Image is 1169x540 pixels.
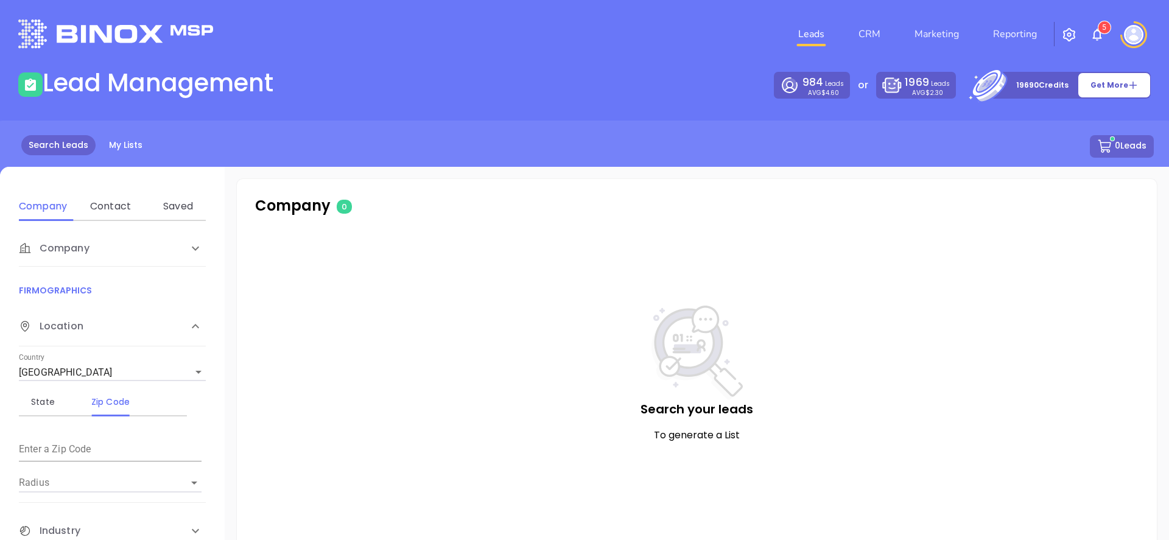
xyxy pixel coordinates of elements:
[337,200,352,214] span: 0
[854,22,885,46] a: CRM
[86,394,135,409] div: Zip Code
[1016,79,1069,91] p: 19690 Credits
[86,199,135,214] div: Contact
[19,199,67,214] div: Company
[19,363,206,382] div: [GEOGRAPHIC_DATA]
[186,474,203,491] button: Open
[19,230,206,267] div: Company
[821,88,839,97] span: $4.60
[651,306,743,400] img: NoSearch
[1124,25,1143,44] img: user
[19,307,206,346] div: Location
[802,75,823,89] span: 984
[19,354,44,362] label: Country
[19,394,67,409] div: State
[19,241,90,256] span: Company
[793,22,829,46] a: Leads
[43,68,273,97] h1: Lead Management
[858,78,868,93] p: or
[1102,23,1106,32] span: 5
[19,284,206,297] p: FIRMOGRAPHICS
[808,90,839,96] p: AVG
[255,195,556,217] p: Company
[912,90,943,96] p: AVG
[910,22,964,46] a: Marketing
[261,428,1132,443] p: To generate a List
[18,19,213,48] img: logo
[261,400,1132,418] p: Search your leads
[905,75,929,89] span: 1969
[19,524,80,538] span: Industry
[988,22,1042,46] a: Reporting
[1098,21,1111,33] sup: 5
[19,319,83,334] span: Location
[1090,135,1154,158] button: 0Leads
[154,199,202,214] div: Saved
[1062,27,1076,42] img: iconSetting
[802,75,844,90] p: Leads
[21,135,96,155] a: Search Leads
[905,75,949,90] p: Leads
[1090,27,1104,42] img: iconNotification
[102,135,150,155] a: My Lists
[1078,72,1151,98] button: Get More
[925,88,943,97] span: $2.30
